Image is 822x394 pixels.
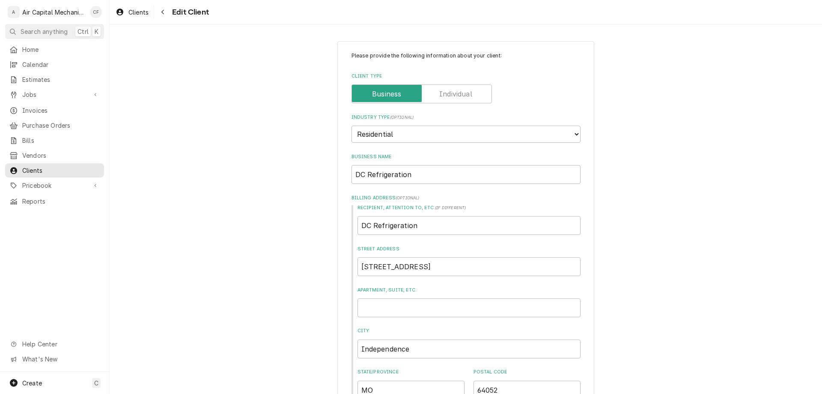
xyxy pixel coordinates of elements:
[170,6,209,18] span: Edit Client
[351,114,581,121] label: Industry Type
[396,195,420,200] span: ( optional )
[390,115,414,120] span: ( optional )
[22,60,100,69] span: Calendar
[5,103,104,117] a: Invoices
[351,73,581,103] div: Client Type
[5,133,104,147] a: Bills
[77,27,89,36] span: Ctrl
[5,163,104,177] a: Clients
[8,6,20,18] div: A
[22,340,99,349] span: Help Center
[112,5,152,19] a: Clients
[5,148,104,162] a: Vendors
[357,205,581,235] div: Recipient, Attention To, etc.
[5,24,104,39] button: Search anythingCtrlK
[5,72,104,87] a: Estimates
[5,337,104,351] a: Go to Help Center
[22,379,42,387] span: Create
[22,75,100,84] span: Estimates
[351,73,581,80] label: Client Type
[351,114,581,143] div: Industry Type
[351,52,581,60] p: Please provide the following information about your client:
[22,136,100,145] span: Bills
[90,6,102,18] div: Charles Faure's Avatar
[357,328,581,334] label: City
[5,118,104,132] a: Purchase Orders
[357,246,581,276] div: Street Address
[357,287,581,294] label: Apartment, Suite, etc.
[357,246,581,253] label: Street Address
[5,178,104,192] a: Go to Pricebook
[22,121,100,130] span: Purchase Orders
[22,355,99,364] span: What's New
[22,8,85,17] div: Air Capital Mechanical
[5,87,104,102] a: Go to Jobs
[94,379,98,388] span: C
[435,205,466,210] span: ( if different )
[357,328,581,358] div: City
[357,287,581,317] div: Apartment, Suite, etc.
[474,369,581,376] label: Postal Code
[22,45,100,54] span: Home
[95,27,98,36] span: K
[357,369,465,376] label: State/Province
[90,6,102,18] div: CF
[128,8,149,17] span: Clients
[22,166,100,175] span: Clients
[22,106,100,115] span: Invoices
[5,352,104,366] a: Go to What's New
[156,5,170,19] button: Navigate back
[22,181,87,190] span: Pricebook
[5,194,104,208] a: Reports
[5,42,104,57] a: Home
[351,195,581,202] label: Billing Address
[22,90,87,99] span: Jobs
[22,151,100,160] span: Vendors
[351,153,581,184] div: Business Name
[351,153,581,160] label: Business Name
[22,197,100,206] span: Reports
[5,57,104,72] a: Calendar
[357,205,581,211] label: Recipient, Attention To, etc.
[21,27,68,36] span: Search anything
